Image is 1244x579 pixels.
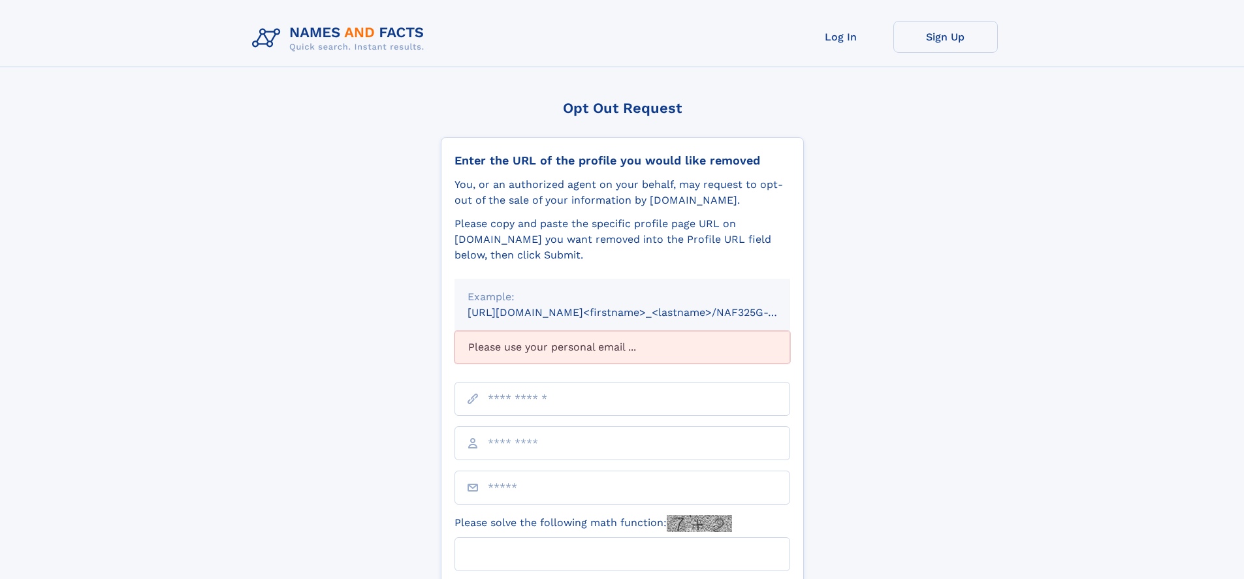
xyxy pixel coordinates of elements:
div: Opt Out Request [441,100,804,116]
small: [URL][DOMAIN_NAME]<firstname>_<lastname>/NAF325G-xxxxxxxx [468,306,815,319]
div: Example: [468,289,777,305]
img: Logo Names and Facts [247,21,435,56]
a: Log In [789,21,893,53]
div: You, or an authorized agent on your behalf, may request to opt-out of the sale of your informatio... [455,177,790,208]
div: Enter the URL of the profile you would like removed [455,153,790,168]
div: Please use your personal email ... [455,331,790,364]
label: Please solve the following math function: [455,515,732,532]
a: Sign Up [893,21,998,53]
div: Please copy and paste the specific profile page URL on [DOMAIN_NAME] you want removed into the Pr... [455,216,790,263]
